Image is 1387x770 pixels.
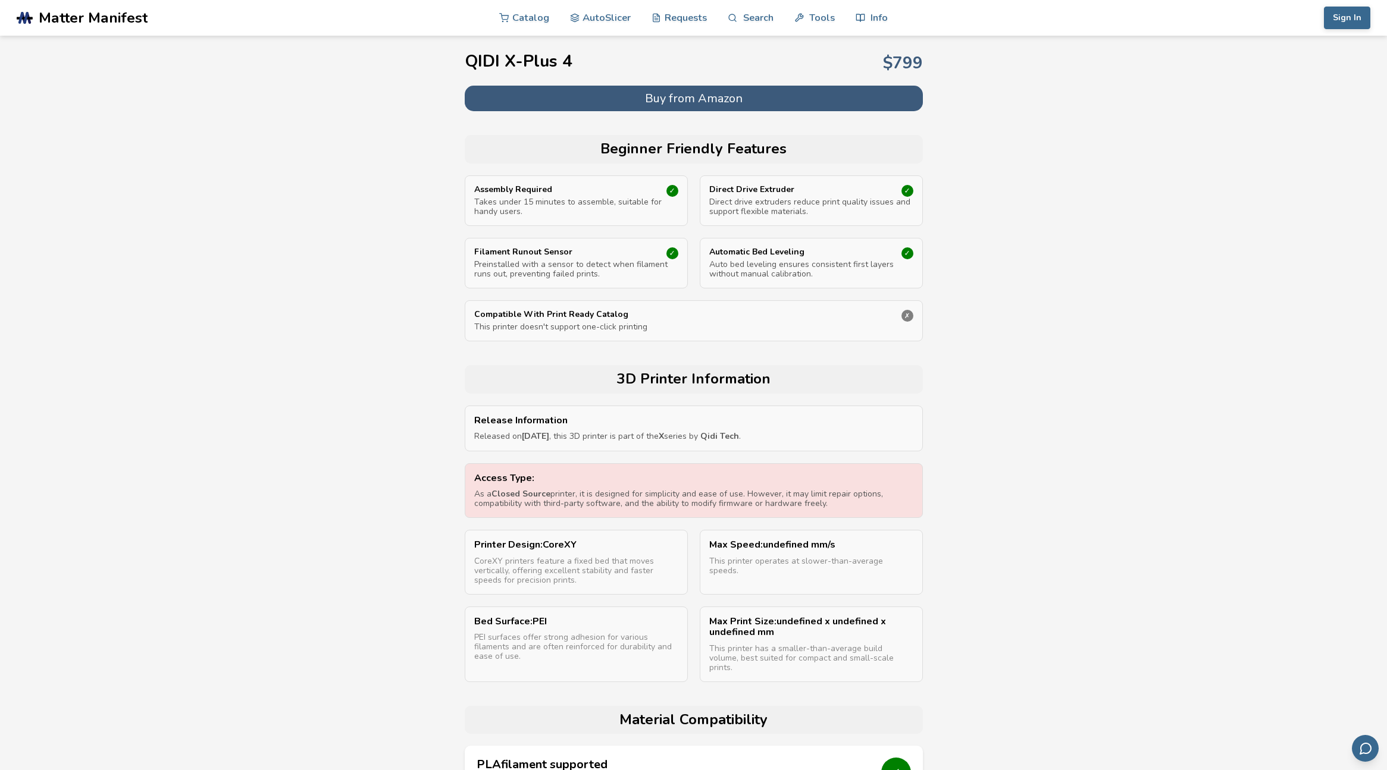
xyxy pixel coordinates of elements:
[474,489,913,508] p: As a printer, it is designed for simplicity and ease of use. However, it may limit repair options...
[474,633,678,661] p: PEI surfaces offer strong adhesion for various filaments and are often reinforced for durability ...
[901,185,913,197] div: ✓
[709,616,913,638] p: Max Print Size : undefined x undefined x undefined mm
[471,371,917,388] h2: 3D Printer Information
[474,310,913,332] a: Compatible With Print Ready CatalogThis printer doesn't support one-click printing✗
[659,430,664,442] strong: X
[474,185,648,194] p: Assembly Required
[474,557,678,585] p: CoreXY printers feature a fixed bed that moves vertically, offering excellent stability and faste...
[700,430,739,442] strong: Qidi Tech
[465,86,923,111] button: Buy from Amazon
[709,197,913,216] p: Direct drive extruders reduce print quality issues and support flexible materials.
[474,260,678,279] p: Preinstalled with a sensor to detect when filament runs out, preventing failed prints.
[709,539,913,550] p: Max Speed : undefined mm/s
[491,488,550,499] strong: Closed Source
[709,557,913,576] p: This printer operates at slower-than-average speeds.
[39,10,148,26] span: Matter Manifest
[474,197,678,216] p: Takes under 15 minutes to assemble, suitable for handy users.
[474,473,913,483] p: Access Type:
[709,260,913,279] p: Auto bed leveling ensures consistent first layers without manual calibration.
[474,415,913,426] p: Release Information
[666,185,678,197] div: ✓
[709,644,913,672] p: This printer has a smaller-than-average build volume, best suited for compact and small-scale pri...
[474,310,847,319] p: Compatible With Print Ready Catalog
[474,432,913,441] p: Released on , this 3D printer is part of the series by .
[666,247,678,259] div: ✓
[709,247,883,257] p: Automatic Bed Leveling
[474,539,678,550] p: Printer Design : CoreXY
[474,616,678,627] p: Bed Surface : PEI
[1352,735,1379,762] button: Send feedback via email
[709,185,883,194] p: Direct Drive Extruder
[1324,7,1370,29] button: Sign In
[474,247,648,257] p: Filament Runout Sensor
[522,430,549,442] strong: [DATE]
[901,247,913,259] div: ✓
[901,310,913,322] div: ✗
[465,52,572,71] h1: QIDI X-Plus 4
[883,54,923,73] p: $ 799
[471,141,917,158] h2: Beginner Friendly Features
[471,712,917,728] h2: Material Compatibility
[474,322,913,332] p: This printer doesn't support one-click printing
